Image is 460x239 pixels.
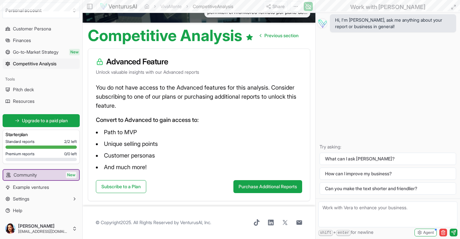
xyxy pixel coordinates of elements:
[3,221,80,236] button: [PERSON_NAME][EMAIL_ADDRESS][DOMAIN_NAME]
[14,172,37,178] span: Community
[264,32,299,39] span: Previous section
[5,151,35,157] span: Premium reports
[233,180,302,193] button: Purchase Additional Reports
[3,84,80,95] a: Pitch deck
[414,229,437,236] button: Agent
[96,180,146,193] a: Subscribe to a Plan
[3,59,80,69] a: Competitive Analysis
[3,114,80,127] a: Upgrade to a paid plan
[5,131,77,138] h3: Starter plan
[3,35,80,46] a: Finances
[320,144,456,150] p: Try asking:
[3,170,79,180] a: CommunityNew
[255,29,304,42] nav: pagination
[13,86,34,93] span: Pitch deck
[96,162,302,172] li: And much more!
[320,168,456,180] button: How can I improve my business?
[317,18,327,28] img: Vera
[69,49,80,55] span: New
[5,139,35,144] span: Standard reports
[320,182,456,195] button: Can you make the text shorter and friendlier?
[3,47,80,57] a: Go-to-Market StrategyNew
[13,207,22,214] span: Help
[13,60,56,67] span: Competitive Analysis
[13,37,31,44] span: Finances
[13,26,51,32] span: Customer Persona
[180,220,210,225] a: VenturusAI, Inc
[3,96,80,106] a: Resources
[18,223,69,229] span: [PERSON_NAME]
[3,74,80,84] div: Tools
[3,24,80,34] a: Customer Persona
[96,150,302,161] li: Customer personas
[318,229,373,236] span: + for newline
[3,182,80,192] a: Example ventures
[3,205,80,216] a: Help
[13,49,58,55] span: Go-to-Market Strategy
[13,196,29,202] span: Settings
[64,139,77,144] span: 2 / 2 left
[13,98,35,104] span: Resources
[96,219,211,226] span: © Copyright 2025 . All Rights Reserved by .
[318,230,333,236] kbd: shift
[255,29,304,42] a: Go to previous page
[5,223,15,234] img: ACg8ocIQpsqbEhilr1yutUCCWlHK1LZlIande4ngVWHmeH1w2uwEZh6V=s96-c
[96,127,302,137] li: Path to MVP
[96,57,302,67] h3: Advanced Feature
[336,230,351,236] kbd: enter
[66,172,77,178] span: New
[64,151,77,157] span: 0 / 0 left
[88,28,253,43] h1: Competitive Analysis
[96,83,302,110] p: You do not have access to the Advanced features for this analysis. Consider subscribing to one of...
[320,153,456,165] button: What can I ask [PERSON_NAME]?
[13,184,49,190] span: Example ventures
[335,17,451,30] span: Hi, I'm [PERSON_NAME], ask me anything about your report or business in general!
[96,69,302,75] p: Unlock valuable insights with our Advanced reports
[3,194,80,204] button: Settings
[96,139,302,149] li: Unique selling points
[423,230,434,235] span: Agent
[22,117,68,124] span: Upgrade to a paid plan
[18,229,69,234] span: [EMAIL_ADDRESS][DOMAIN_NAME]
[96,115,302,125] p: Convert to Advanced to gain access to:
